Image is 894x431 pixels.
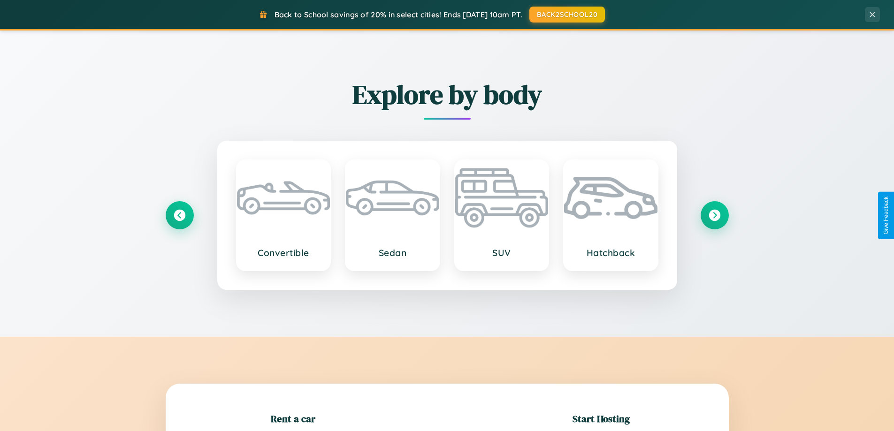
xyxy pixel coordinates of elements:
button: BACK2SCHOOL20 [529,7,605,23]
h3: Convertible [246,247,321,258]
h2: Start Hosting [573,412,630,425]
h3: Sedan [355,247,430,258]
h3: SUV [465,247,539,258]
h2: Rent a car [271,412,315,425]
span: Back to School savings of 20% in select cities! Ends [DATE] 10am PT. [275,10,522,19]
h2: Explore by body [166,76,729,113]
h3: Hatchback [573,247,648,258]
div: Give Feedback [883,197,889,234]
